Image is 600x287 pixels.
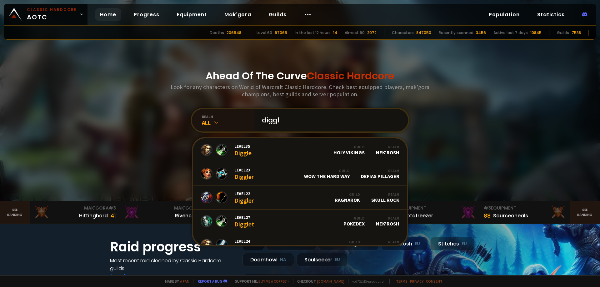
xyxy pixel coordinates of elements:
a: Level22DigglerGuildRagnarökRealmSkull Rock [193,186,407,210]
a: Report a bug [198,279,222,284]
a: Seeranking [570,201,600,224]
span: # 3 [484,205,491,211]
div: realm [202,114,254,119]
div: 41 [110,211,116,220]
span: # 3 [109,205,116,211]
div: Holy Vikings [333,145,365,156]
div: Realm [371,192,399,197]
div: 10845 [530,30,542,36]
div: Realm [361,168,399,173]
div: Digglet [234,215,254,228]
div: 14 [333,30,337,36]
span: Level 24 [234,238,257,244]
span: v. d752d5 - production [348,279,386,284]
a: See all progress [110,273,151,280]
div: Equipment [394,205,476,211]
div: Nek'Rosh [376,216,399,227]
span: AOTC [27,7,77,22]
div: Guild [343,216,365,220]
div: WoW The Hard Way [304,168,350,179]
div: Soulseeker [297,253,348,266]
div: Skull Rock [371,192,399,203]
a: Level23DigglerGuildWoW The Hard WayRealmDefias Pillager [193,162,407,186]
div: Pokedex [343,216,365,227]
div: All [202,119,254,126]
a: Classic HardcoreAOTC [4,4,87,25]
div: Diggler [234,191,254,204]
a: Progress [129,8,164,21]
div: Guild [333,145,365,149]
input: Search a character... [258,109,401,131]
div: Realm [371,240,399,244]
a: Population [484,8,525,21]
span: Level 35 [234,143,252,149]
a: Mak'Gora#2Rivench100 [120,201,210,224]
div: 67065 [275,30,287,36]
h1: Raid progress [110,237,235,257]
div: 3456 [476,30,486,36]
div: Guild [335,192,360,197]
a: Equipment [172,8,212,21]
small: EU [335,257,340,263]
div: Equipment [484,205,566,211]
small: Classic Hardcore [27,7,77,12]
div: Hittinghard [79,212,108,220]
h3: Look for any characters on World of Warcraft Classic Hardcore. Check best equipped players, mak'g... [168,83,432,98]
small: NA [280,257,286,263]
span: Level 22 [234,191,254,196]
a: Privacy [410,279,423,284]
a: Mak'Gora#3Hittinghard41 [30,201,120,224]
span: Support me, [231,279,289,284]
div: Almost 60 [345,30,365,36]
div: Characters [392,30,414,36]
a: Level24DigglessGuildIndistinctRealmSkull Rock [193,233,407,257]
div: In the last 12 hours [295,30,331,36]
small: EU [462,241,467,247]
h1: Ahead Of The Curve [206,68,394,83]
div: Mak'Gora [34,205,116,211]
div: 2072 [367,30,377,36]
a: [DOMAIN_NAME] [317,279,344,284]
a: Home [95,8,121,21]
div: Level 60 [257,30,272,36]
a: Terms [396,279,407,284]
div: 88 [484,211,491,220]
a: a fan [180,279,189,284]
div: Guild [304,168,350,173]
div: Defias Pillager [361,168,399,179]
div: 847050 [416,30,431,36]
span: Checkout [293,279,344,284]
div: Nek'Rosh [381,237,428,250]
div: Diggless [234,238,257,252]
div: Doomhowl [242,253,294,266]
span: Level 23 [234,167,254,173]
a: Mak'gora [219,8,256,21]
div: Guild [333,240,360,244]
a: Statistics [532,8,570,21]
a: Guilds [264,8,292,21]
a: Consent [426,279,442,284]
div: Rivench [175,212,195,220]
span: Level 27 [234,215,254,220]
a: Level27DiggletGuildPokedexRealmNek'Rosh [193,210,407,233]
div: Sourceoheals [493,212,528,220]
div: 7538 [572,30,581,36]
a: Level35DiggleGuildHoly VikingsRealmNek'Rosh [193,138,407,162]
div: Diggler [234,167,254,181]
div: Deaths [210,30,224,36]
div: Mak'Gora [124,205,206,211]
div: Active last 7 days [493,30,528,36]
div: Realm [376,145,399,149]
small: EU [415,241,420,247]
span: Made by [161,279,189,284]
span: Classic Hardcore [307,69,394,83]
a: Buy me a coffee [258,279,289,284]
div: Notafreezer [403,212,433,220]
div: Realm [376,216,399,220]
a: #2Equipment88Notafreezer [390,201,480,224]
div: Diggle [234,143,252,157]
a: #3Equipment88Sourceoheals [480,201,570,224]
div: Skull Rock [371,240,399,250]
div: Ragnarök [335,192,360,203]
div: Stitches [430,237,475,250]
